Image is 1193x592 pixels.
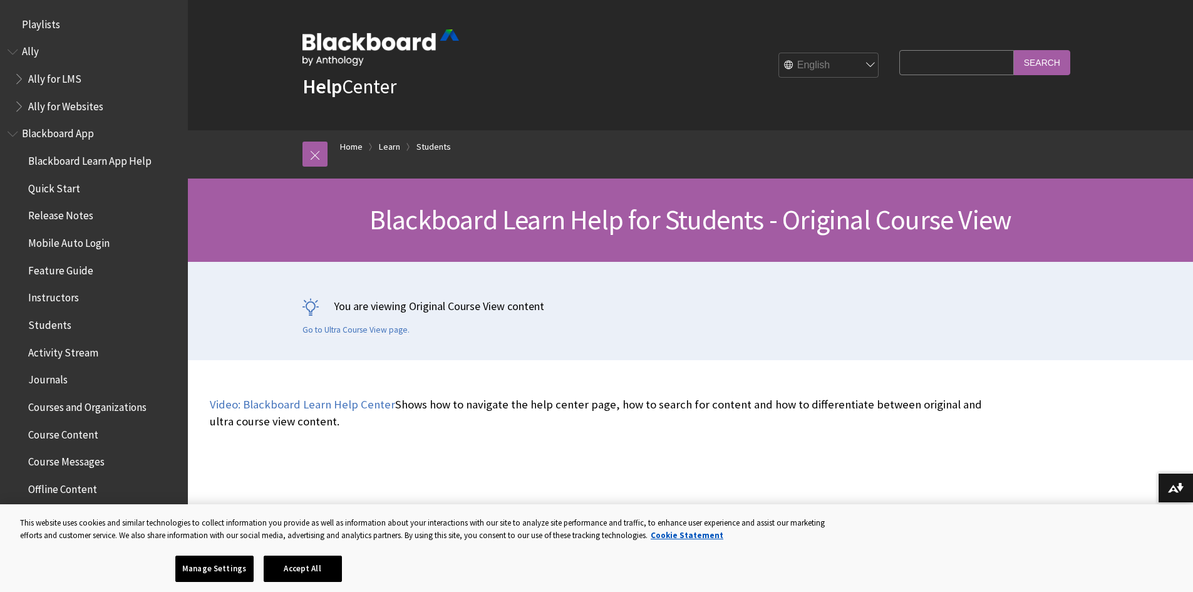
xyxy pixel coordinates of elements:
[28,150,152,167] span: Blackboard Learn App Help
[28,96,103,113] span: Ally for Websites
[28,178,80,195] span: Quick Start
[28,479,97,496] span: Offline Content
[8,41,180,117] nav: Book outline for Anthology Ally Help
[264,556,342,582] button: Accept All
[8,14,180,35] nav: Book outline for Playlists
[175,556,254,582] button: Manage Settings
[22,41,39,58] span: Ally
[28,314,71,331] span: Students
[302,74,342,99] strong: Help
[210,397,986,429] p: Shows how to navigate the help center page, how to search for content and how to differentiate be...
[651,530,723,541] a: More information about your privacy, opens in a new tab
[28,232,110,249] span: Mobile Auto Login
[28,205,93,222] span: Release Notes
[369,202,1011,237] span: Blackboard Learn Help for Students - Original Course View
[379,139,400,155] a: Learn
[22,123,94,140] span: Blackboard App
[28,288,79,304] span: Instructors
[302,29,459,66] img: Blackboard by Anthology
[1014,50,1070,75] input: Search
[22,14,60,31] span: Playlists
[210,397,395,412] a: Video: Blackboard Learn Help Center
[28,452,105,469] span: Course Messages
[28,370,68,387] span: Journals
[28,68,81,85] span: Ally for LMS
[779,53,879,78] select: Site Language Selector
[416,139,451,155] a: Students
[302,74,396,99] a: HelpCenter
[302,325,410,336] a: Go to Ultra Course View page.
[28,424,98,441] span: Course Content
[28,397,147,413] span: Courses and Organizations
[302,298,1079,314] p: You are viewing Original Course View content
[20,517,835,541] div: This website uses cookies and similar technologies to collect information you provide as well as ...
[28,342,98,359] span: Activity Stream
[28,260,93,277] span: Feature Guide
[340,139,363,155] a: Home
